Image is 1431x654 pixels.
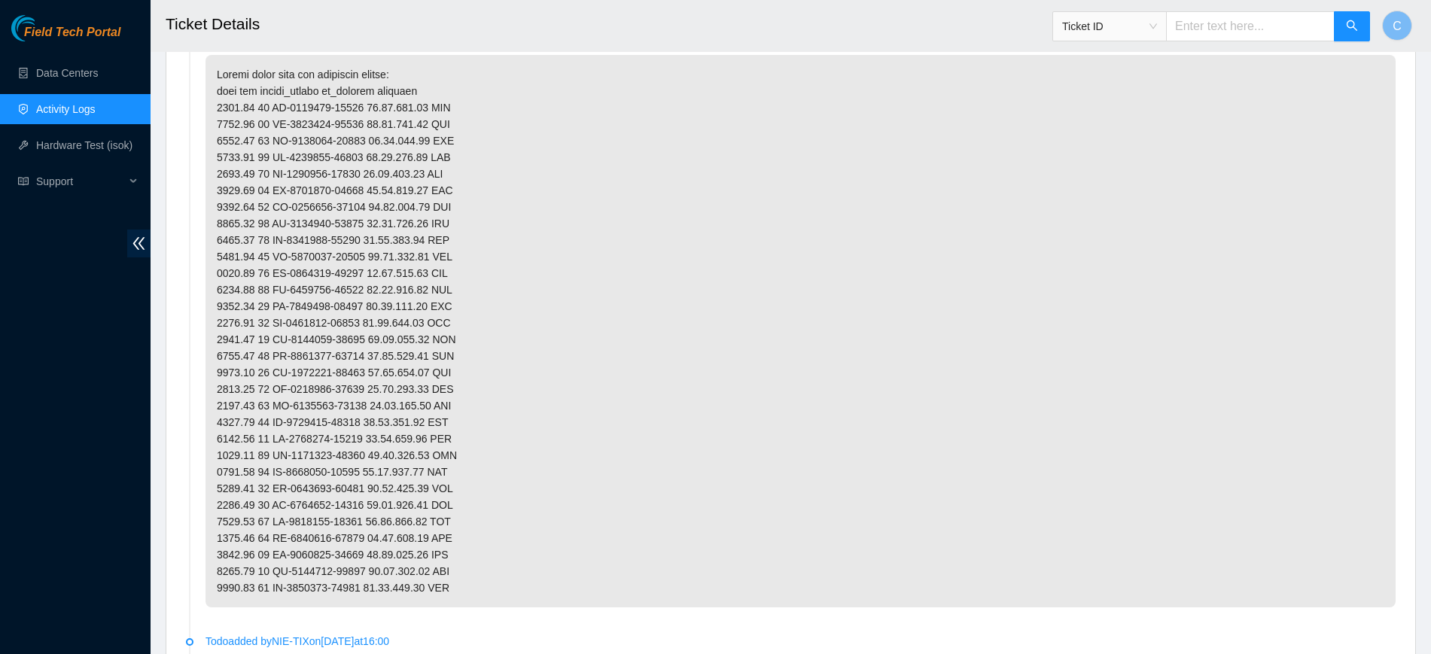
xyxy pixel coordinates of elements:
[11,15,76,41] img: Akamai Technologies
[36,139,132,151] a: Hardware Test (isok)
[1166,11,1335,41] input: Enter text here...
[1382,11,1412,41] button: C
[1346,20,1358,34] span: search
[24,26,120,40] span: Field Tech Portal
[127,230,151,257] span: double-left
[206,55,1396,607] p: Loremi dolor sita con adipiscin elitse: doei tem incidi_utlabo et_dolorem aliquaen 2301.84 40 AD-...
[1334,11,1370,41] button: search
[11,27,120,47] a: Akamai TechnologiesField Tech Portal
[36,67,98,79] a: Data Centers
[206,633,1396,649] p: Todo added by NIE-TIX on [DATE] at 16:00
[18,176,29,187] span: read
[1062,15,1157,38] span: Ticket ID
[36,166,125,196] span: Support
[36,103,96,115] a: Activity Logs
[1393,17,1402,35] span: C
